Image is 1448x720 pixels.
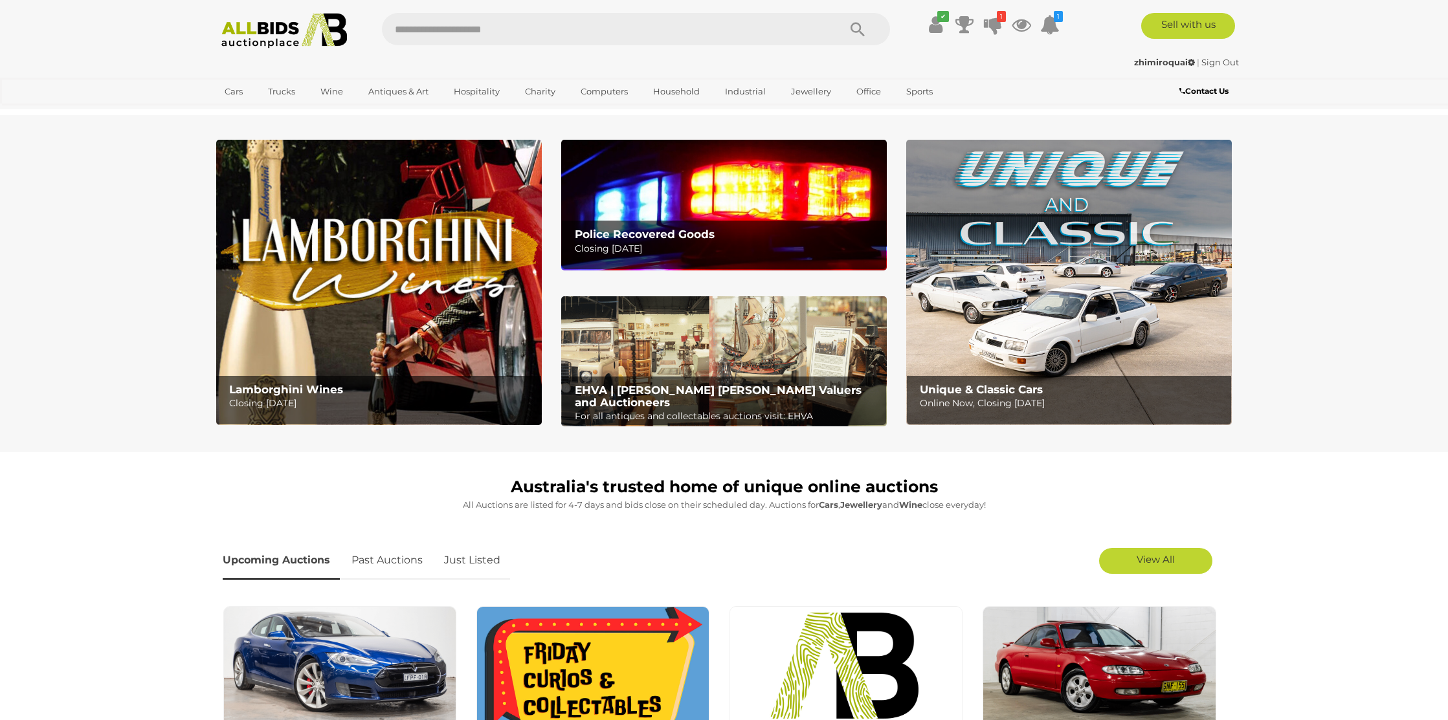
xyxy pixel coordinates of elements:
[1137,553,1175,565] span: View All
[819,499,838,510] strong: Cars
[983,13,1003,36] a: 1
[840,499,882,510] strong: Jewellery
[825,13,890,45] button: Search
[899,499,922,510] strong: Wine
[783,81,840,102] a: Jewellery
[1201,57,1239,67] a: Sign Out
[1054,11,1063,22] i: 1
[223,478,1226,496] h1: Australia's trusted home of unique online auctions
[575,408,880,424] p: For all antiques and collectables auctions visit: EHVA
[572,81,636,102] a: Computers
[342,541,432,580] a: Past Auctions
[561,296,887,427] a: EHVA | Evans Hastings Valuers and Auctioneers EHVA | [PERSON_NAME] [PERSON_NAME] Valuers and Auct...
[848,81,889,102] a: Office
[906,140,1232,425] a: Unique & Classic Cars Unique & Classic Cars Online Now, Closing [DATE]
[216,102,325,124] a: [GEOGRAPHIC_DATA]
[920,395,1225,411] p: Online Now, Closing [DATE]
[561,140,887,270] img: Police Recovered Goods
[360,81,437,102] a: Antiques & Art
[216,140,542,425] img: Lamborghini Wines
[223,497,1226,512] p: All Auctions are listed for 4-7 days and bids close on their scheduled day. Auctions for , and cl...
[1134,57,1195,67] strong: zhimiroquai
[216,140,542,425] a: Lamborghini Wines Lamborghini Wines Closing [DATE]
[260,81,304,102] a: Trucks
[1134,57,1197,67] a: zhimiroquai
[906,140,1232,425] img: Unique & Classic Cars
[229,383,343,396] b: Lamborghini Wines
[561,296,887,427] img: EHVA | Evans Hastings Valuers and Auctioneers
[997,11,1006,22] i: 1
[312,81,351,102] a: Wine
[214,13,355,49] img: Allbids.com.au
[216,81,251,102] a: Cars
[1197,57,1199,67] span: |
[223,541,340,580] a: Upcoming Auctions
[575,384,862,409] b: EHVA | [PERSON_NAME] [PERSON_NAME] Valuers and Auctioneers
[1099,548,1212,574] a: View All
[517,81,564,102] a: Charity
[717,81,774,102] a: Industrial
[1179,86,1229,96] b: Contact Us
[229,395,534,411] p: Closing [DATE]
[1040,13,1060,36] a: 1
[920,383,1043,396] b: Unique & Classic Cars
[434,541,510,580] a: Just Listed
[926,13,946,36] a: ✔
[575,241,880,257] p: Closing [DATE]
[1179,84,1232,98] a: Contact Us
[575,228,715,241] b: Police Recovered Goods
[645,81,708,102] a: Household
[561,140,887,270] a: Police Recovered Goods Police Recovered Goods Closing [DATE]
[1141,13,1235,39] a: Sell with us
[937,11,949,22] i: ✔
[445,81,508,102] a: Hospitality
[898,81,941,102] a: Sports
